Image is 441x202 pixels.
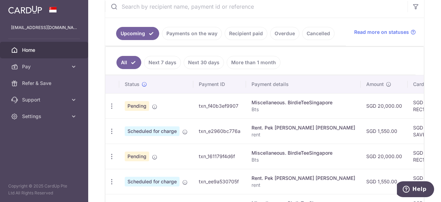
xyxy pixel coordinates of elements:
iframe: Opens a widget where you can find more information [397,181,434,199]
span: Scheduled for charge [125,126,180,136]
a: All [116,56,141,69]
span: Scheduled for charge [125,177,180,186]
p: Bts [252,106,355,113]
span: Status [125,81,140,88]
a: Next 7 days [144,56,181,69]
span: Support [22,96,68,103]
a: Overdue [270,27,299,40]
span: Pending [125,101,149,111]
a: More than 1 month [227,56,280,69]
th: Payment details [246,75,361,93]
td: txn_ee9a530705f [193,169,246,194]
a: Cancelled [302,27,335,40]
span: Refer & Save [22,80,68,87]
div: Rent. Pek [PERSON_NAME] [PERSON_NAME] [252,124,355,131]
a: Recipient paid [225,27,267,40]
td: txn_161179f4d6f [193,144,246,169]
div: Miscellaneous. BirdieTeeSingapore [252,150,355,156]
span: Pay [22,63,68,70]
a: Payments on the way [162,27,222,40]
div: Rent. Pek [PERSON_NAME] [PERSON_NAME] [252,175,355,182]
a: Upcoming [116,27,159,40]
span: Amount [366,81,384,88]
td: SGD 1,550.00 [361,169,408,194]
span: Settings [22,113,68,120]
td: SGD 1,550.00 [361,118,408,144]
div: Miscellaneous. BirdieTeeSingapore [252,99,355,106]
span: CardUp fee [413,81,439,88]
p: [EMAIL_ADDRESS][DOMAIN_NAME] [11,24,77,31]
p: rent [252,182,355,189]
th: Payment ID [193,75,246,93]
span: Read more on statuses [354,29,409,36]
span: Pending [125,152,149,161]
p: rent [252,131,355,138]
p: Bts [252,156,355,163]
td: SGD 20,000.00 [361,144,408,169]
a: Read more on statuses [354,29,416,36]
span: Home [22,47,68,54]
td: txn_e2960bc776a [193,118,246,144]
td: SGD 20,000.00 [361,93,408,118]
a: Next 30 days [184,56,224,69]
img: CardUp [8,6,42,14]
td: txn_f40b3ef9907 [193,93,246,118]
